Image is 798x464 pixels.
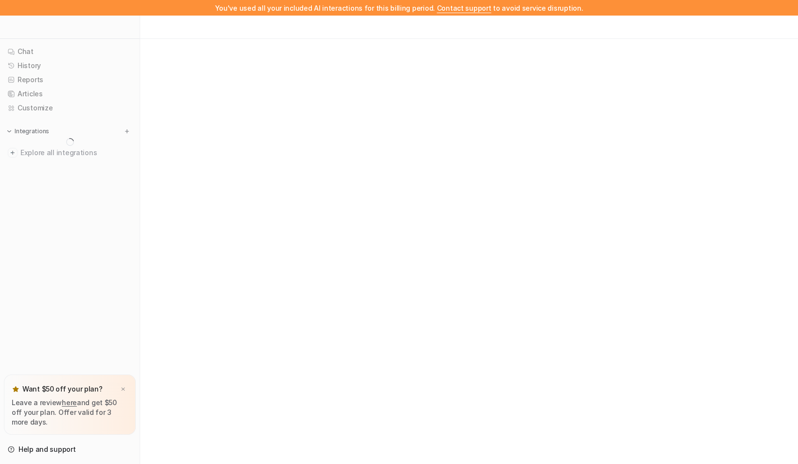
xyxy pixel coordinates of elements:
a: Articles [4,87,136,101]
p: Leave a review and get $50 off your plan. Offer valid for 3 more days. [12,398,128,427]
img: x [120,386,126,393]
a: History [4,59,136,72]
img: explore all integrations [8,148,18,158]
span: Explore all integrations [20,145,132,161]
span: Contact support [437,4,491,12]
a: here [62,398,77,407]
img: expand menu [6,128,13,135]
button: Integrations [4,126,52,136]
img: star [12,385,19,393]
a: Customize [4,101,136,115]
a: Reports [4,73,136,87]
p: Integrations [15,127,49,135]
img: menu_add.svg [124,128,130,135]
p: Want $50 off your plan? [22,384,103,394]
a: Help and support [4,443,136,456]
a: Chat [4,45,136,58]
a: Explore all integrations [4,146,136,160]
